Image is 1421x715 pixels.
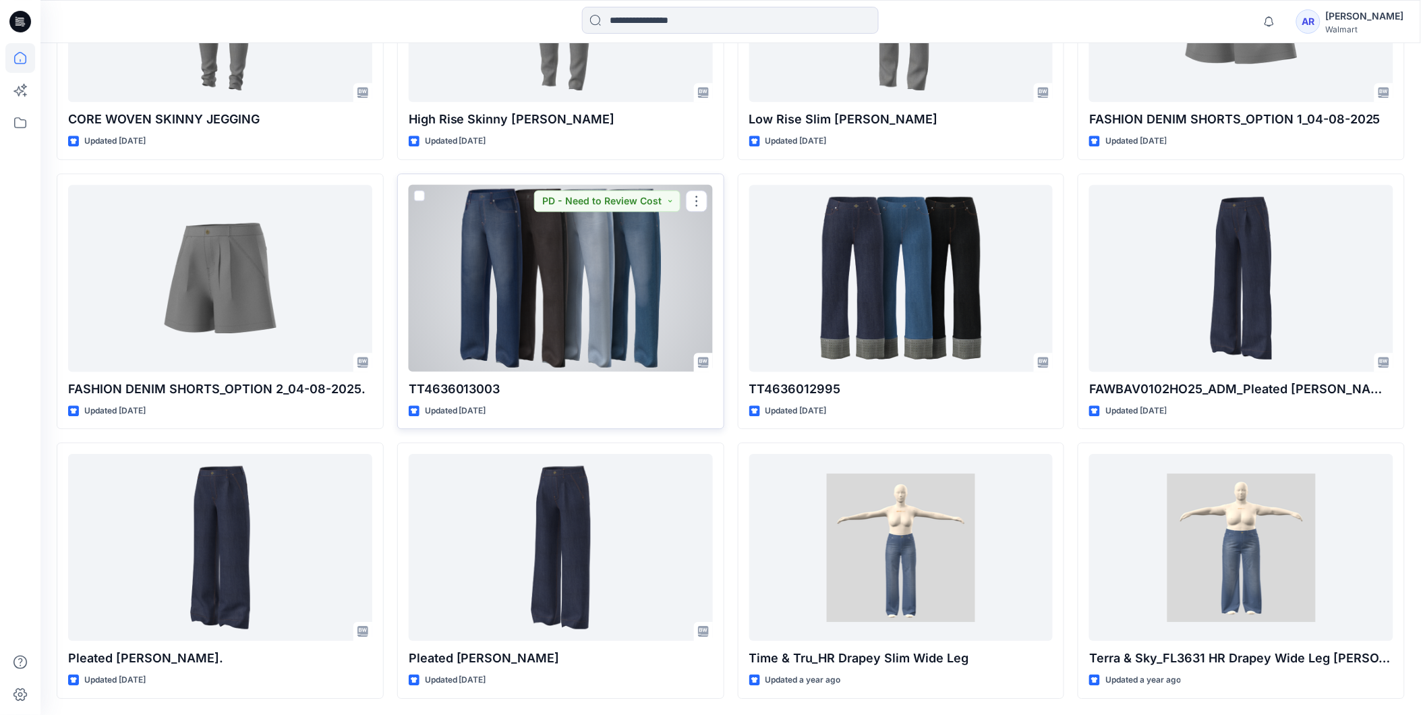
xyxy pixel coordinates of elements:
p: High Rise Skinny [PERSON_NAME] [409,110,713,129]
div: Walmart [1326,24,1404,34]
p: Updated [DATE] [425,673,486,687]
a: TT4636013003 [409,185,713,372]
p: CORE WOVEN SKINNY JEGGING [68,110,372,129]
p: Time & Tru_HR Drapey Slim Wide Leg [749,649,1053,668]
p: Updated [DATE] [1105,134,1167,148]
a: FASHION DENIM SHORTS_OPTION 2_04-08-2025. [68,185,372,372]
p: Updated [DATE] [84,673,146,687]
p: Updated [DATE] [84,134,146,148]
a: Terra & Sky_FL3631 HR Drapey Wide Leg Jean [1089,454,1393,641]
p: Updated a year ago [1105,673,1181,687]
a: Pleated jean. [68,454,372,641]
p: Pleated [PERSON_NAME]. [68,649,372,668]
p: TT4636012995 [749,380,1053,399]
a: TT4636012995 [749,185,1053,372]
p: Updated a year ago [765,673,841,687]
a: Pleated Jean [409,454,713,641]
p: Terra & Sky_FL3631 HR Drapey Wide Leg [PERSON_NAME] [1089,649,1393,668]
div: [PERSON_NAME] [1326,8,1404,24]
p: FASHION DENIM SHORTS_OPTION 1_04-08-2025 [1089,110,1393,129]
a: Time & Tru_HR Drapey Slim Wide Leg [749,454,1053,641]
p: TT4636013003 [409,380,713,399]
p: Low Rise Slim [PERSON_NAME] [749,110,1053,129]
p: Updated [DATE] [425,404,486,418]
a: FAWBAV0102HO25_ADM_Pleated Jean [1089,185,1393,372]
p: Updated [DATE] [1105,404,1167,418]
p: FASHION DENIM SHORTS_OPTION 2_04-08-2025. [68,380,372,399]
p: Pleated [PERSON_NAME] [409,649,713,668]
p: Updated [DATE] [765,404,827,418]
p: Updated [DATE] [84,404,146,418]
p: Updated [DATE] [765,134,827,148]
p: FAWBAV0102HO25_ADM_Pleated [PERSON_NAME] [1089,380,1393,399]
div: AR [1296,9,1321,34]
p: Updated [DATE] [425,134,486,148]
